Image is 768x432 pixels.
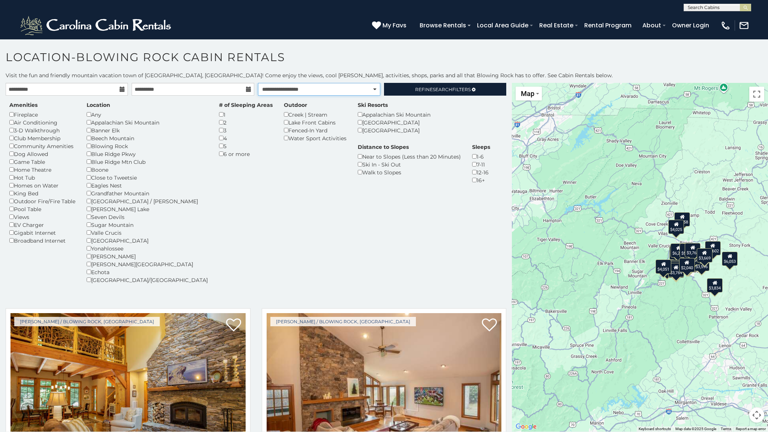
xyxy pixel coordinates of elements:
div: $3,763 [685,243,700,257]
div: Blowing Rock [87,142,208,150]
div: Homes on Water [9,181,75,189]
div: $5,146 [679,243,695,258]
span: My Favs [382,21,406,30]
div: Outdoor Fire/Fire Table [9,197,75,205]
span: Map [521,90,534,97]
label: Amenities [9,101,37,109]
div: $1,713 [665,260,681,274]
button: Keyboard shortcuts [639,426,671,432]
div: Creek | Stream [284,111,346,118]
a: Browse Rentals [416,19,470,32]
div: Game Table [9,158,75,166]
div: 6 or more [219,150,273,158]
div: $3,834 [707,278,723,292]
div: Banner Elk [87,126,208,134]
div: Blue Ridge Pkwy [87,150,208,158]
span: Refine Filters [415,87,471,92]
div: $4,025 [668,220,684,234]
div: Grandfather Mountain [87,189,208,197]
div: Lake Front Cabins [284,118,346,126]
span: Search [433,87,452,92]
a: My Favs [372,21,408,30]
div: King Bed [9,189,75,197]
div: Appalachian Ski Mountain [87,118,208,126]
div: $9,602 [705,241,721,255]
span: Map data ©2025 Google [675,427,716,431]
div: Yonahlossee [87,244,208,252]
div: [PERSON_NAME] [87,252,208,260]
div: Seven Devils [87,213,208,221]
a: [PERSON_NAME] / Blowing Rock, [GEOGRAPHIC_DATA] [14,317,160,326]
div: Gigabit Internet [9,229,75,237]
div: Fireplace [9,111,75,118]
div: Water Sport Activities [284,134,346,142]
div: Club Membership [9,134,75,142]
div: [GEOGRAPHIC_DATA]/[GEOGRAPHIC_DATA] [87,276,208,284]
div: 3-D Walkthrough [9,126,75,134]
div: Sugar Mountain [87,221,208,229]
img: phone-regular-white.png [720,20,731,31]
div: Appalachian Ski Mountain [358,111,430,118]
div: Air Conditioning [9,118,75,126]
div: Hot Tub [9,174,75,181]
div: Home Theatre [9,166,75,174]
button: Toggle fullscreen view [749,87,764,102]
div: Boone [87,166,208,174]
a: Owner Login [668,19,713,32]
div: EV Charger [9,221,75,229]
div: Views [9,213,75,221]
label: Outdoor [284,101,307,109]
a: About [639,19,665,32]
div: Walk to Slopes [358,168,461,176]
div: $3,669 [696,248,712,262]
div: $2,040 [679,258,694,272]
div: Blue Ridge Mtn Club [87,158,208,166]
label: Location [87,101,110,109]
a: [PERSON_NAME] / Blowing Rock, [GEOGRAPHIC_DATA] [270,317,416,326]
div: 7-11 [472,160,490,168]
button: Map camera controls [749,408,764,423]
a: RefineSearchFilters [384,83,506,96]
div: Fenced-In Yard [284,126,346,134]
div: [PERSON_NAME][GEOGRAPHIC_DATA] [87,260,208,268]
div: 3 [219,126,273,134]
div: Echota [87,268,208,276]
div: $6,279 [670,243,686,258]
div: $6,053 [722,252,738,266]
div: 1-6 [472,153,490,160]
div: Valle Crucis [87,229,208,237]
div: $2,811 [667,261,683,275]
div: $3,596 [693,257,709,271]
div: Any [87,111,208,118]
a: Real Estate [535,19,577,32]
img: mail-regular-white.png [739,20,749,31]
a: Report a map error [736,427,766,431]
a: Add to favorites [226,318,241,333]
div: $3,764 [668,263,684,277]
img: Google [514,422,538,432]
div: Broadband Internet [9,237,75,244]
a: Rental Program [580,19,635,32]
a: Add to favorites [482,318,497,333]
div: [GEOGRAPHIC_DATA] [358,118,430,126]
div: Community Amenities [9,142,75,150]
div: Beech Mountain [87,134,208,142]
div: 5 [219,142,273,150]
label: Sleeps [472,143,490,151]
div: [GEOGRAPHIC_DATA] [87,237,208,244]
label: Ski Resorts [358,101,388,109]
div: 12-16 [472,168,490,176]
div: Ski In - Ski Out [358,160,461,168]
a: Local Area Guide [473,19,532,32]
div: Eagles Nest [87,181,208,189]
div: Pool Table [9,205,75,213]
a: Open this area in Google Maps (opens a new window) [514,422,538,432]
label: # of Sleeping Areas [219,101,273,109]
div: [GEOGRAPHIC_DATA] / [PERSON_NAME] [87,197,208,205]
div: Close to Tweetsie [87,174,208,181]
div: $3,949 [669,246,685,260]
div: 16+ [472,176,490,184]
div: $4,958 [674,212,690,226]
div: 2 [219,118,273,126]
button: Change map style [516,87,542,100]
